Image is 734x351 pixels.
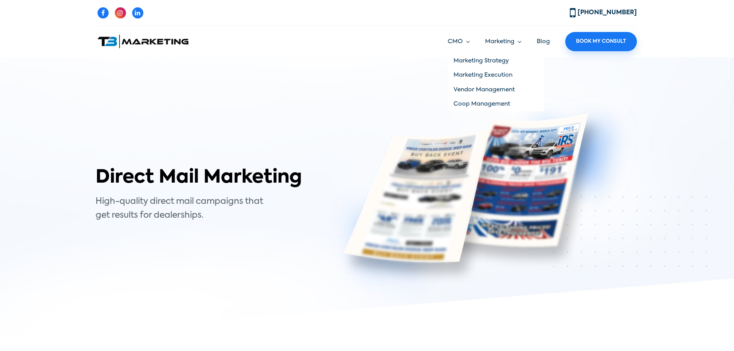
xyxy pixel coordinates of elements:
[537,39,550,44] a: Blog
[96,195,279,222] p: High-quality direct mail campaigns that get results for dealerships.
[327,94,639,301] img: direct-mail-sample
[570,10,637,16] a: [PHONE_NUMBER]
[565,32,637,51] a: Book My Consult
[448,37,470,46] a: CMO
[96,167,315,189] h1: Direct Mail Marketing
[485,37,521,46] a: Marketing
[448,54,544,68] a: Marketing Strategy
[448,82,544,97] a: Vendor Management
[448,68,544,83] a: Marketing Execution
[97,35,188,48] img: T3 Marketing
[448,97,544,112] a: Coop Management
